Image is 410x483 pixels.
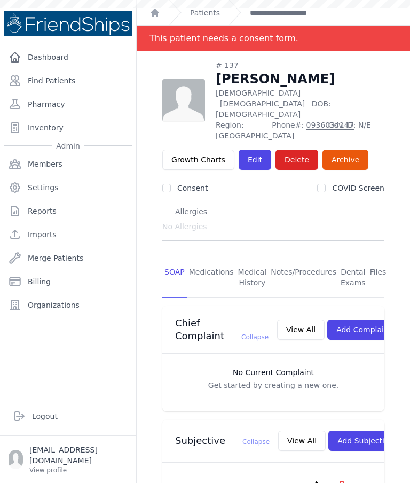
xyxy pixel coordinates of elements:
span: Gov ID: N/E [328,120,384,141]
button: Add Complaint [327,320,400,340]
p: [DEMOGRAPHIC_DATA] [216,88,384,120]
a: Imports [4,224,132,245]
img: Medical Missions EMR [4,11,132,36]
label: Consent [177,184,208,192]
a: Inventory [4,117,132,138]
div: This patient needs a consent form. [149,26,298,51]
h3: Subjective [175,434,270,447]
a: Edit [239,150,271,170]
nav: Tabs [162,258,384,298]
a: Members [4,153,132,175]
p: View profile [29,466,128,474]
button: View All [278,431,326,451]
a: [EMAIL_ADDRESS][DOMAIN_NAME] View profile [9,445,128,474]
button: Add Subjective [328,431,403,451]
button: Delete [275,150,318,170]
a: Settings [4,177,132,198]
a: Billing [4,271,132,292]
a: Find Patients [4,70,132,91]
a: Organizations [4,294,132,316]
a: SOAP [162,258,187,298]
a: Patients [190,7,220,18]
a: Growth Charts [162,150,234,170]
button: View All [277,320,325,340]
a: Logout [9,406,128,427]
label: COVID Screen [332,184,384,192]
h1: [PERSON_NAME] [216,71,384,88]
a: Notes/Procedures [269,258,338,298]
span: Phone#: [272,120,321,141]
div: Notification [137,26,410,51]
span: Region: [GEOGRAPHIC_DATA] [216,120,265,141]
h3: Chief Complaint [175,317,269,342]
span: No Allergies [162,221,207,232]
a: Dashboard [4,46,132,68]
p: Get started by creating a new one. [173,380,374,391]
p: [EMAIL_ADDRESS][DOMAIN_NAME] [29,445,128,466]
a: Medications [187,258,236,298]
span: [DEMOGRAPHIC_DATA] [220,99,305,108]
span: Collapse [241,333,269,341]
span: Admin [52,141,84,151]
span: Collapse [242,438,270,446]
a: Dental Exams [338,258,368,298]
a: Reports [4,200,132,222]
a: Pharmacy [4,94,132,115]
a: Files [368,258,389,298]
a: Archive [322,150,368,170]
a: Merge Patients [4,247,132,269]
div: # 137 [216,60,384,71]
span: Allergies [171,206,211,217]
h3: No Current Complaint [173,367,374,378]
img: person-242608b1a05df3501eefc295dc1bc67a.jpg [162,79,205,122]
a: Medical History [236,258,269,298]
